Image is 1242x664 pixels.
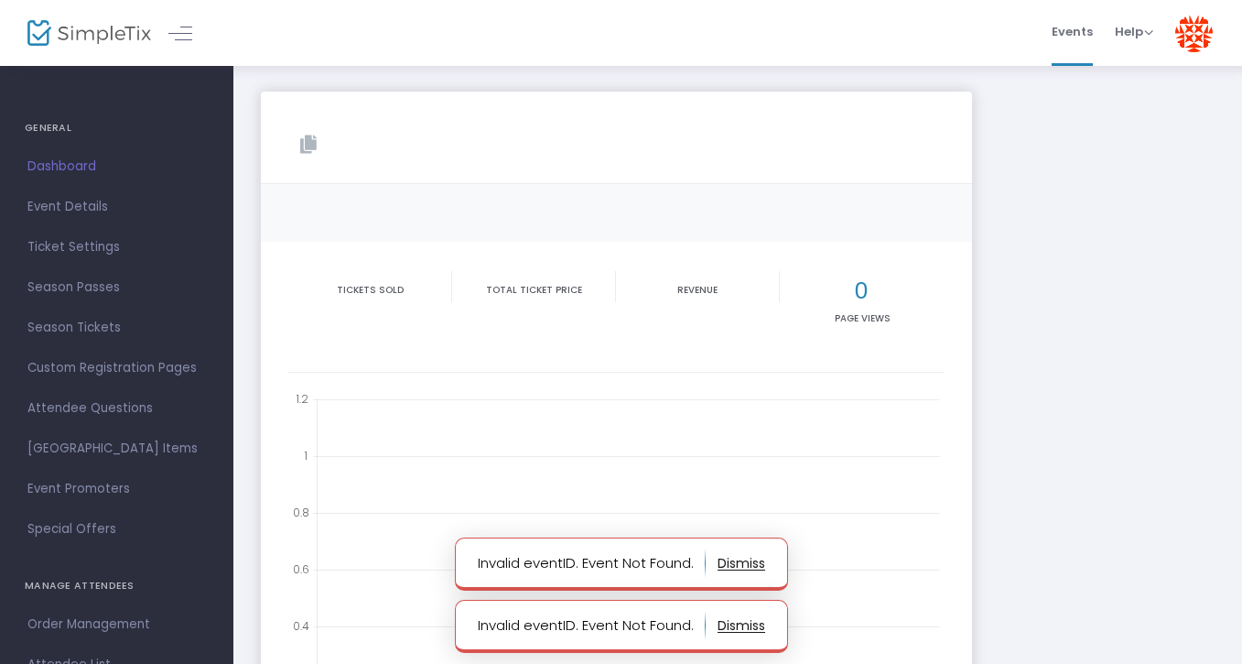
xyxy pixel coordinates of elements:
p: Total Ticket Price [456,283,611,297]
h4: GENERAL [25,110,209,147]
h4: MANAGE ATTENDEES [25,568,209,604]
span: Special Offers [27,517,206,541]
span: [GEOGRAPHIC_DATA] Items [27,437,206,461]
p: Invalid eventID. Event Not Found. [478,611,706,640]
h2: 0 [783,277,940,305]
p: Page Views [783,311,940,325]
button: dismiss [718,549,765,578]
span: Season Passes [27,276,206,299]
span: Order Management [27,613,206,637]
span: Event Promoters [27,477,206,501]
span: Dashboard [27,155,206,179]
button: dismiss [718,611,765,640]
span: Ticket Settings [27,235,206,259]
span: Events [1052,8,1093,55]
p: Tickets sold [292,283,448,297]
span: Attendee Questions [27,397,206,420]
span: Season Tickets [27,316,206,340]
p: Revenue [620,283,775,297]
span: Event Details [27,195,206,219]
p: Invalid eventID. Event Not Found. [478,549,706,578]
span: Help [1115,23,1153,40]
span: Custom Registration Pages [27,356,206,380]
